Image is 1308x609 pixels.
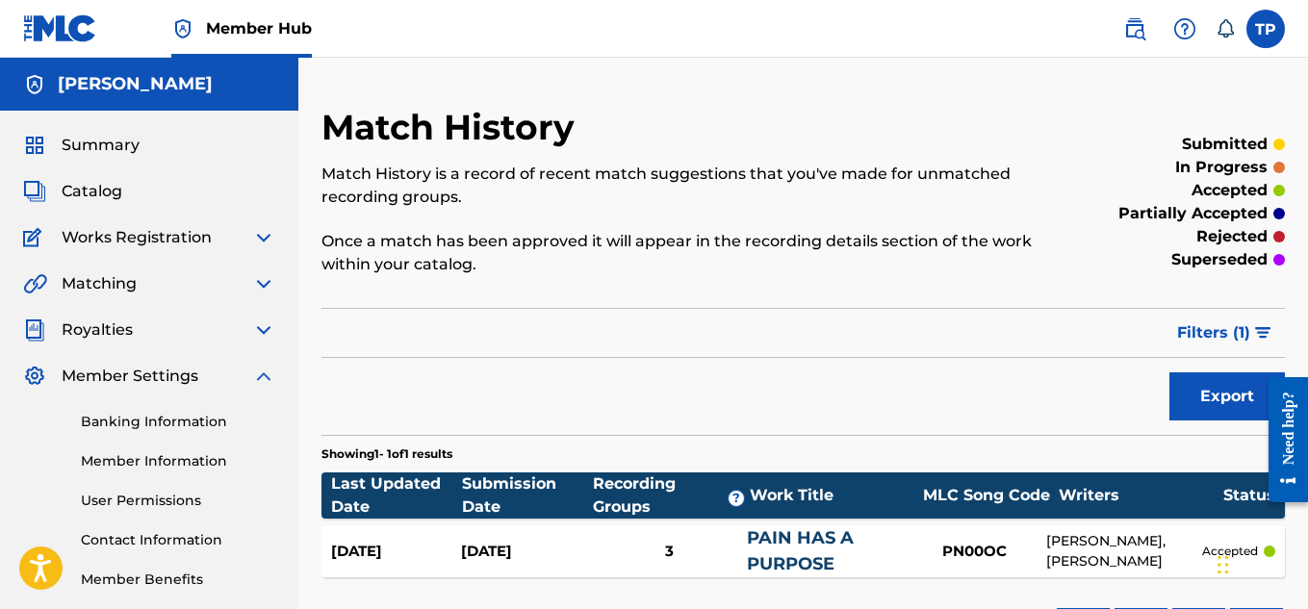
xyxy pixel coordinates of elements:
div: 3 [591,541,747,563]
div: Drag [1218,536,1229,594]
img: search [1123,17,1146,40]
a: Member Information [81,451,275,471]
span: Works Registration [62,226,212,249]
iframe: Chat Widget [1212,517,1308,609]
div: [DATE] [331,541,461,563]
a: Member Benefits [81,570,275,590]
span: Matching [62,272,137,295]
p: accepted [1192,179,1268,202]
p: partially accepted [1118,202,1268,225]
iframe: Resource Center [1254,363,1308,518]
div: Work Title [750,484,913,507]
div: Status [1223,484,1275,507]
div: Submission Date [462,472,593,519]
img: expand [252,365,275,388]
img: Summary [23,134,46,157]
div: MLC Song Code [914,484,1059,507]
div: Help [1166,10,1204,48]
span: Summary [62,134,140,157]
img: expand [252,272,275,295]
a: PAIN HAS A PURPOSE [747,527,854,574]
div: [DATE] [461,541,591,563]
p: Match History is a record of recent match suggestions that you've made for unmatched recording gr... [321,163,1064,209]
a: Public Search [1116,10,1154,48]
img: Top Rightsholder [171,17,194,40]
img: Matching [23,272,47,295]
img: expand [252,318,275,342]
p: Showing 1 - 1 of 1 results [321,445,452,463]
a: Contact Information [81,530,275,550]
span: Filters ( 1 ) [1177,321,1250,344]
p: Once a match has been approved it will appear in the recording details section of the work within... [321,230,1064,276]
div: Recording Groups [593,472,750,519]
a: SummarySummary [23,134,140,157]
span: ? [729,491,744,506]
img: expand [252,226,275,249]
p: submitted [1182,133,1268,156]
h5: Tamarcus Puckett [58,73,213,95]
div: User Menu [1246,10,1285,48]
h2: Match History [321,106,584,149]
div: Notifications [1216,19,1235,38]
div: PN00OC [902,541,1046,563]
img: Catalog [23,180,46,203]
p: superseded [1171,248,1268,271]
div: Last Updated Date [331,472,462,519]
img: Member Settings [23,365,46,388]
img: help [1173,17,1196,40]
span: Member Hub [206,17,312,39]
a: Banking Information [81,412,275,432]
p: rejected [1196,225,1268,248]
a: User Permissions [81,491,275,511]
span: Royalties [62,318,133,342]
img: Works Registration [23,226,48,249]
img: filter [1255,327,1271,339]
img: Accounts [23,73,46,96]
button: Export [1169,372,1285,420]
span: Member Settings [62,365,198,388]
p: accepted [1202,543,1258,560]
div: Writers [1059,484,1223,507]
button: Filters (1) [1166,309,1285,357]
span: Catalog [62,180,122,203]
img: MLC Logo [23,14,97,42]
img: Royalties [23,318,46,342]
div: [PERSON_NAME], [PERSON_NAME] [1046,531,1202,571]
a: CatalogCatalog [23,180,122,203]
p: in progress [1175,156,1268,179]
